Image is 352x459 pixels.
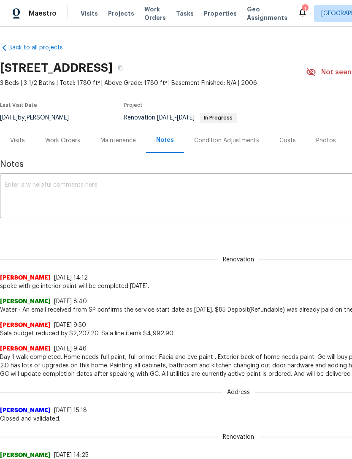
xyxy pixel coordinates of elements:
[113,60,128,76] button: Copy Address
[157,115,175,121] span: [DATE]
[218,433,259,441] span: Renovation
[54,452,89,458] span: [DATE] 14:25
[279,136,296,145] div: Costs
[200,115,236,120] span: In Progress
[10,136,25,145] div: Visits
[316,136,336,145] div: Photos
[247,5,287,22] span: Geo Assignments
[108,9,134,18] span: Projects
[302,5,308,14] div: 1
[54,275,88,281] span: [DATE] 14:12
[81,9,98,18] span: Visits
[100,136,136,145] div: Maintenance
[29,9,57,18] span: Maestro
[124,103,143,108] span: Project
[156,136,174,144] div: Notes
[177,115,195,121] span: [DATE]
[54,299,87,304] span: [DATE] 8:40
[157,115,195,121] span: -
[54,346,87,352] span: [DATE] 9:46
[124,115,237,121] span: Renovation
[218,255,259,264] span: Renovation
[144,5,166,22] span: Work Orders
[45,136,80,145] div: Work Orders
[176,11,194,16] span: Tasks
[54,322,86,328] span: [DATE] 9:50
[222,388,255,397] span: Address
[54,407,87,413] span: [DATE] 15:18
[204,9,237,18] span: Properties
[194,136,259,145] div: Condition Adjustments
